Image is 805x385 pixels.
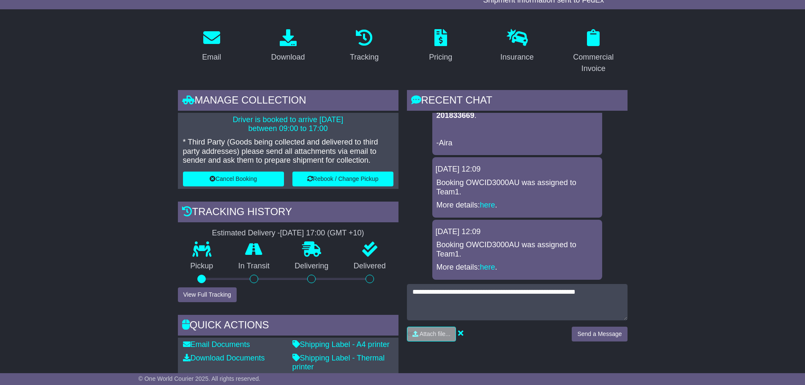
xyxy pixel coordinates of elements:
strong: C-201833669 [437,102,597,120]
button: Send a Message [572,327,627,341]
button: Rebook / Change Pickup [292,172,393,186]
button: Cancel Booking [183,172,284,186]
div: RECENT CHAT [407,90,628,113]
a: Shipping Label - Thermal printer [292,354,385,371]
a: here [480,201,495,209]
div: Commercial Invoice [565,52,622,74]
p: Request to pickup has been generated under . -Aira [437,102,598,147]
p: More details: . [437,263,598,272]
div: [DATE] 12:09 [436,227,599,237]
div: Quick Actions [178,315,398,338]
p: Pickup [178,262,226,271]
div: [DATE] 12:09 [436,165,599,174]
a: Commercial Invoice [559,26,628,77]
div: [DATE] 17:00 (GMT +10) [280,229,364,238]
p: * Third Party (Goods being collected and delivered to third party addresses) please send all atta... [183,138,393,165]
div: Pricing [429,52,452,63]
div: Insurance [500,52,534,63]
div: Download [271,52,305,63]
p: Booking OWCID3000AU was assigned to Team1. [437,240,598,259]
span: © One World Courier 2025. All rights reserved. [139,375,261,382]
a: Download Documents [183,354,265,362]
a: Tracking [344,26,384,66]
div: Tracking history [178,202,398,224]
p: Booking OWCID3000AU was assigned to Team1. [437,178,598,197]
a: Insurance [495,26,539,66]
div: Manage collection [178,90,398,113]
div: Tracking [350,52,379,63]
a: Shipping Label - A4 printer [292,340,390,349]
a: Download [265,26,310,66]
a: here [480,263,495,271]
a: Email Documents [183,340,250,349]
p: Driver is booked to arrive [DATE] between 09:00 to 17:00 [183,115,393,134]
p: Delivered [341,262,398,271]
p: Delivering [282,262,341,271]
div: Email [202,52,221,63]
a: Email [196,26,226,66]
div: Estimated Delivery - [178,229,398,238]
p: More details: . [437,201,598,210]
button: View Full Tracking [178,287,237,302]
a: Pricing [423,26,458,66]
p: In Transit [226,262,282,271]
